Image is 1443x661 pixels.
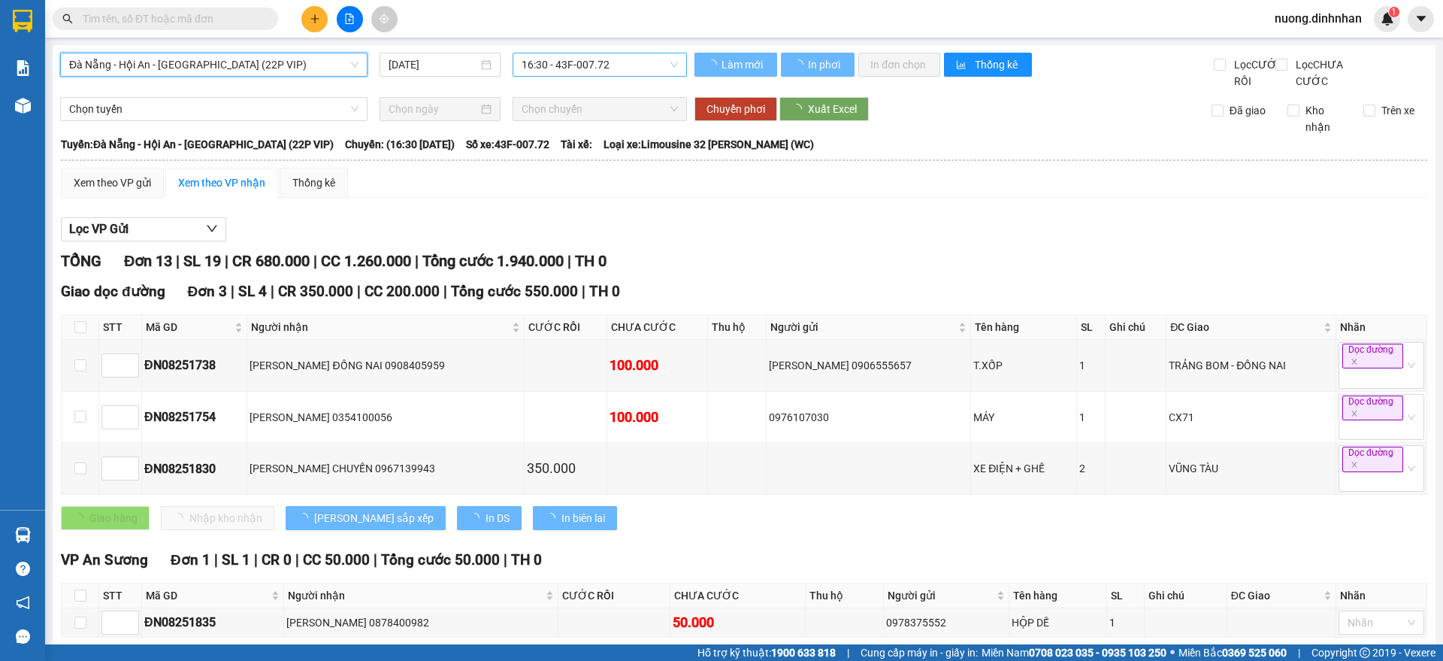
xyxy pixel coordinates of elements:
div: VŨNG TÀU [1169,460,1333,477]
span: 1 [1391,7,1396,17]
span: copyright [1360,647,1370,658]
span: Đã giao [1224,102,1272,119]
button: In đơn chọn [858,53,940,77]
div: 1 [1079,409,1102,426]
span: CC 1.260.000 [321,252,411,270]
span: | [176,252,180,270]
td: ĐN08251835 [142,608,284,638]
div: 50.000 [673,612,803,633]
span: Trên xe [1375,102,1420,119]
div: 0978375552 [886,614,1006,631]
button: plus [301,6,328,32]
span: Loại xe: Limousine 32 [PERSON_NAME] (WC) [604,136,814,153]
span: | [443,283,447,300]
div: [PERSON_NAME] 0354100056 [250,409,521,426]
div: 350.000 [527,458,605,479]
span: bar-chart [956,59,969,71]
span: Cung cấp máy in - giấy in: [861,644,978,661]
span: Miền Nam [982,644,1166,661]
span: ⚪️ [1170,650,1175,656]
div: ĐN08251754 [144,408,244,426]
span: | [374,551,377,569]
span: Xuất Excel [808,101,857,117]
span: CC 50.000 [303,551,370,569]
span: | [415,252,419,270]
span: Dọc đường [1342,447,1403,471]
span: close [1351,358,1358,365]
div: [PERSON_NAME] 0906555657 [769,357,968,374]
span: | [225,252,228,270]
img: warehouse-icon [15,98,31,114]
span: down [206,223,218,235]
span: aim [379,14,389,24]
td: ĐN08251754 [142,392,247,444]
span: CR 350.000 [278,283,353,300]
span: SL 4 [238,283,267,300]
span: nuong.dinhnhan [1263,9,1374,28]
span: message [16,629,30,644]
span: [PERSON_NAME] sắp xếp [314,510,434,526]
th: Ghi chú [1106,315,1167,340]
span: In DS [486,510,510,526]
span: TH 0 [575,252,607,270]
span: TH 0 [589,283,620,300]
img: solution-icon [15,60,31,76]
th: STT [99,584,142,608]
span: close [1351,461,1358,468]
div: ĐN08251830 [144,459,244,478]
span: ĐC Giao [1170,319,1320,335]
span: | [313,252,317,270]
span: question-circle [16,562,30,576]
div: CX71 [1169,409,1333,426]
span: Thống kê [975,56,1020,73]
div: HỘP DẾ [1012,614,1104,631]
button: Giao hàng [61,506,150,530]
button: In DS [457,506,522,530]
span: Đơn 13 [124,252,172,270]
div: 0976107030 [769,409,968,426]
div: 1 [1079,357,1102,374]
span: Số xe: 43F-007.72 [466,136,549,153]
button: Nhập kho nhận [161,506,274,530]
span: close [1351,410,1358,417]
div: T.XỐP [973,357,1074,374]
div: 100.000 [610,407,705,428]
span: notification [16,596,30,610]
th: CHƯA CƯỚC [670,584,806,608]
span: | [504,551,507,569]
sup: 1 [1389,7,1399,17]
span: | [231,283,234,300]
strong: 1900 633 818 [771,647,836,659]
span: Dọc đường [1342,396,1403,420]
span: TH 0 [511,551,542,569]
span: Hỗ trợ kỹ thuật: [697,644,836,661]
div: TRẢNG BOM - ĐỒNG NAI [1169,357,1333,374]
span: | [254,551,258,569]
img: warehouse-icon [15,527,31,543]
span: Tổng cước 50.000 [381,551,500,569]
span: TỔNG [61,252,101,270]
th: SL [1107,584,1145,608]
span: loading [545,513,561,523]
button: Lọc VP Gửi [61,217,226,241]
span: Đơn 3 [188,283,228,300]
span: | [357,283,361,300]
span: Lọc CHƯA CƯỚC [1290,56,1367,89]
th: CƯỚC RỒI [558,584,670,608]
div: ĐN08251738 [144,356,244,374]
th: Thu hộ [708,315,766,340]
span: | [847,644,849,661]
span: loading [706,59,719,70]
button: caret-down [1408,6,1434,32]
td: ĐN08251830 [142,443,247,495]
th: Tên hàng [971,315,1077,340]
span: SL 19 [183,252,221,270]
div: [PERSON_NAME] CHUYẾN 0967139943 [250,460,521,477]
th: CHƯA CƯỚC [607,315,708,340]
div: [PERSON_NAME] ĐỒNG NAI 0908405959 [250,357,521,374]
strong: 0708 023 035 - 0935 103 250 [1029,647,1166,659]
span: | [567,252,571,270]
span: Giao dọc đường [61,283,165,300]
span: Lọc CƯỚC RỒI [1228,56,1286,89]
div: ĐN08251835 [144,613,281,632]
